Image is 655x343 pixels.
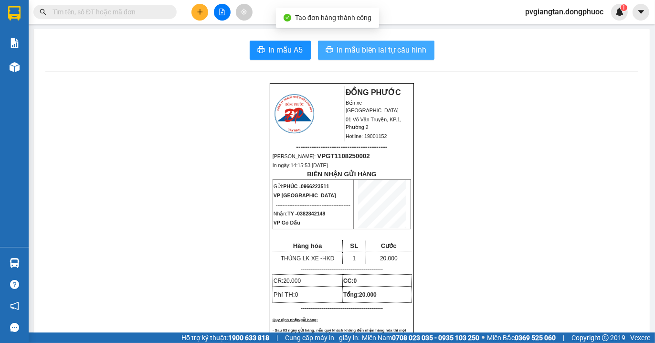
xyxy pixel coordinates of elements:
span: VP Gò Dầu [274,220,300,225]
img: icon-new-feature [615,8,624,16]
strong: 0708 023 035 - 0935 103 250 [392,334,479,342]
span: Quy định nhận/gửi hàng: [273,318,318,322]
span: | [563,332,564,343]
span: aim [241,9,247,15]
span: Miền Nam [362,332,479,343]
span: check-circle [284,14,291,21]
span: search [40,9,46,15]
button: caret-down [633,4,649,21]
strong: ĐỒNG PHƯỚC [346,88,401,96]
span: Hỗ trợ kỹ thuật: [181,332,269,343]
button: printerIn mẫu A5 [250,41,311,60]
span: [PERSON_NAME]: [273,153,370,159]
span: Hotline: 19001152 [346,133,387,139]
sup: 1 [621,4,627,11]
span: THÙNG LK XE - [281,255,335,262]
span: ----------------------------------------- [26,52,117,59]
span: pvgiangtan.dongphuoc [518,6,611,18]
span: In ngày: [273,162,328,168]
span: Bến xe [GEOGRAPHIC_DATA] [75,15,128,27]
span: 01 Võ Văn Truyện, KP.1, Phường 2 [75,29,131,41]
span: Gửi: [274,183,329,189]
span: Tổng: [343,291,377,298]
span: notification [10,301,19,311]
span: copyright [602,334,609,341]
p: ------------------------------------------- [273,265,411,273]
strong: 0369 525 060 [515,334,556,342]
span: 0382842149 [297,211,325,216]
strong: BIÊN NHẬN GỬI HÀNG [307,171,376,178]
span: 01 Võ Văn Truyện, KP.1, Phường 2 [346,117,401,130]
input: Tìm tên, số ĐT hoặc mã đơn [53,7,165,17]
span: 0966223511 [301,183,329,189]
span: question-circle [10,280,19,289]
img: logo [273,93,316,135]
img: logo [3,6,46,48]
p: ------------------------------------------- [273,304,411,312]
span: printer [257,46,265,55]
span: Nhận: [274,211,326,216]
button: plus [191,4,208,21]
span: HKD [322,255,334,262]
span: In ngày: [3,69,58,75]
span: caret-down [637,8,645,16]
span: Hàng hóa [293,242,322,249]
span: [PERSON_NAME]: [3,62,100,67]
span: Phí TH: [274,291,298,298]
span: - Sau 03 ngày gửi hàng, nếu quý khách không đến nhận hàng hóa thì mọi khiếu nại công ty sẽ không ... [273,328,406,343]
span: 20.000 [359,291,377,298]
strong: 1900 633 818 [228,334,269,342]
button: aim [236,4,253,21]
span: Cung cấp máy in - giấy in: [285,332,359,343]
span: printer [326,46,333,55]
span: VPGT1108250001 [48,61,100,68]
span: PHÚC - [283,183,329,189]
strong: CC: [343,278,357,284]
img: solution-icon [10,38,20,48]
span: Tạo đơn hàng thành công [295,14,371,21]
span: 20.000 [380,255,398,262]
span: In mẫu A5 [269,44,303,56]
span: SL [350,242,358,249]
img: warehouse-icon [10,258,20,268]
strong: ĐỒNG PHƯỚC [75,5,131,13]
span: VPGT1108250002 [317,152,370,160]
span: TY - [287,211,325,216]
span: Hotline: 19001152 [75,43,117,48]
img: warehouse-icon [10,62,20,72]
span: Bến xe [GEOGRAPHIC_DATA] [346,100,399,113]
span: ----------------------------------------- [296,143,387,150]
span: 20.000 [283,278,301,284]
span: In mẫu biên lai tự cấu hình [337,44,427,56]
span: | [276,332,278,343]
span: Miền Bắc [487,332,556,343]
span: 10:05:01 [DATE] [21,69,58,75]
span: 1 [622,4,625,11]
span: 1 [353,255,356,262]
span: 14:15:53 [DATE] [291,162,328,168]
span: plus [197,9,203,15]
span: CR: [274,278,301,284]
span: message [10,323,19,332]
span: Cước [381,242,397,249]
span: VP [GEOGRAPHIC_DATA] [274,193,336,198]
span: 0 [295,291,298,298]
button: file-add [214,4,231,21]
span: file-add [219,9,225,15]
span: -------------------------------------------- [276,202,350,207]
img: logo-vxr [8,6,21,21]
button: printerIn mẫu biên lai tự cấu hình [318,41,434,60]
span: 0 [354,278,357,284]
span: ⚪️ [482,336,485,340]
